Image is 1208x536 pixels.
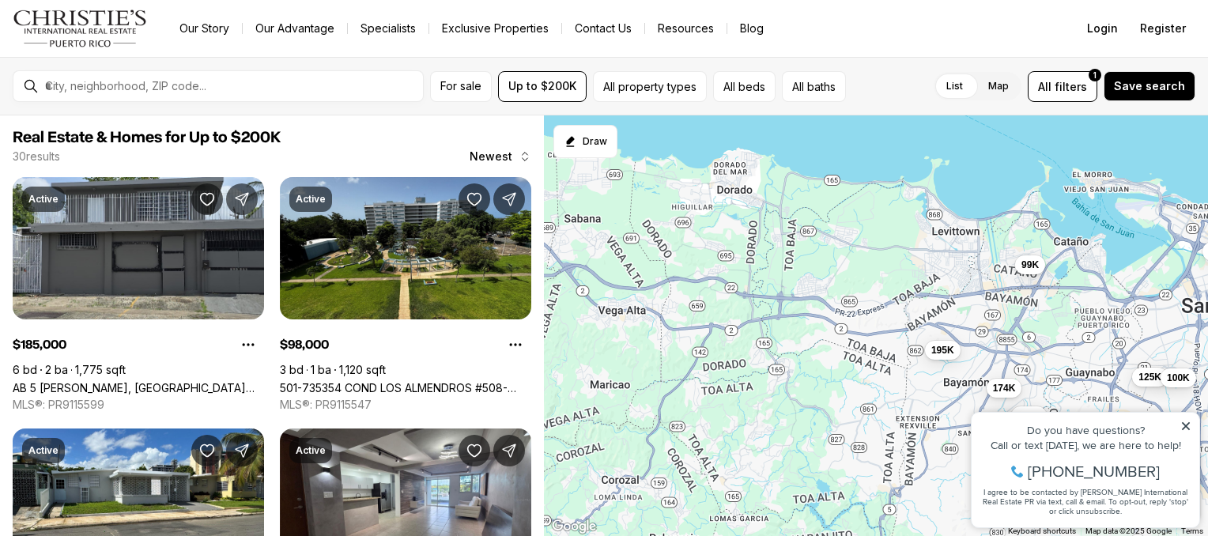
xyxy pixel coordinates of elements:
[167,17,242,40] a: Our Story
[296,444,326,457] p: Active
[13,381,264,394] a: AB 5 JULIO ANDINO, SAN JUAN PR, 00922
[727,17,776,40] a: Blog
[460,141,541,172] button: Newest
[17,51,228,62] div: Call or text [DATE], we are here to help!
[348,17,428,40] a: Specialists
[430,71,492,102] button: For sale
[925,340,961,359] button: 195K
[782,71,846,102] button: All baths
[1167,372,1190,384] span: 100K
[992,381,1015,394] span: 174K
[1055,78,1087,95] span: filters
[645,17,727,40] a: Resources
[459,183,490,215] button: Save Property: 501-735354 COND LOS ALMENDROS #508-735354
[986,378,1021,397] button: 174K
[1015,255,1045,274] button: 99K
[562,17,644,40] button: Contact Us
[470,150,512,163] span: Newest
[508,80,576,92] span: Up to $200K
[13,150,60,163] p: 30 results
[1038,78,1051,95] span: All
[65,74,197,90] span: [PHONE_NUMBER]
[191,435,223,466] button: Save Property: 56 CALLE
[20,97,225,127] span: I agree to be contacted by [PERSON_NAME] International Real Estate PR via text, call & email. To ...
[13,9,148,47] img: logo
[296,193,326,206] p: Active
[226,183,258,215] button: Share Property
[1104,71,1195,101] button: Save search
[1132,368,1168,387] button: 125K
[931,343,954,356] span: 195K
[1093,69,1097,81] span: 1
[1021,259,1039,271] span: 99K
[243,17,347,40] a: Our Advantage
[500,329,531,360] button: Property options
[13,130,281,145] span: Real Estate & Homes for Up to $200K
[1138,371,1161,383] span: 125K
[429,17,561,40] a: Exclusive Properties
[1131,13,1195,44] button: Register
[976,72,1021,100] label: Map
[934,72,976,100] label: List
[1114,80,1185,92] span: Save search
[28,444,59,457] p: Active
[232,329,264,360] button: Property options
[553,125,617,158] button: Start drawing
[493,435,525,466] button: Share Property
[280,381,531,394] a: 501-735354 COND LOS ALMENDROS #508-735354, SAN JUAN PR, 00924
[17,36,228,47] div: Do you have questions?
[1140,22,1186,35] span: Register
[1078,13,1127,44] button: Login
[593,71,707,102] button: All property types
[440,80,481,92] span: For sale
[493,183,525,215] button: Share Property
[1161,368,1196,387] button: 100K
[498,71,587,102] button: Up to $200K
[1087,22,1118,35] span: Login
[713,71,776,102] button: All beds
[28,193,59,206] p: Active
[459,435,490,466] button: Save Property: 8860 PASEO DEL REY #H-102
[191,183,223,215] button: Save Property: AB 5 JULIO ANDINO
[1028,71,1097,102] button: Allfilters1
[226,435,258,466] button: Share Property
